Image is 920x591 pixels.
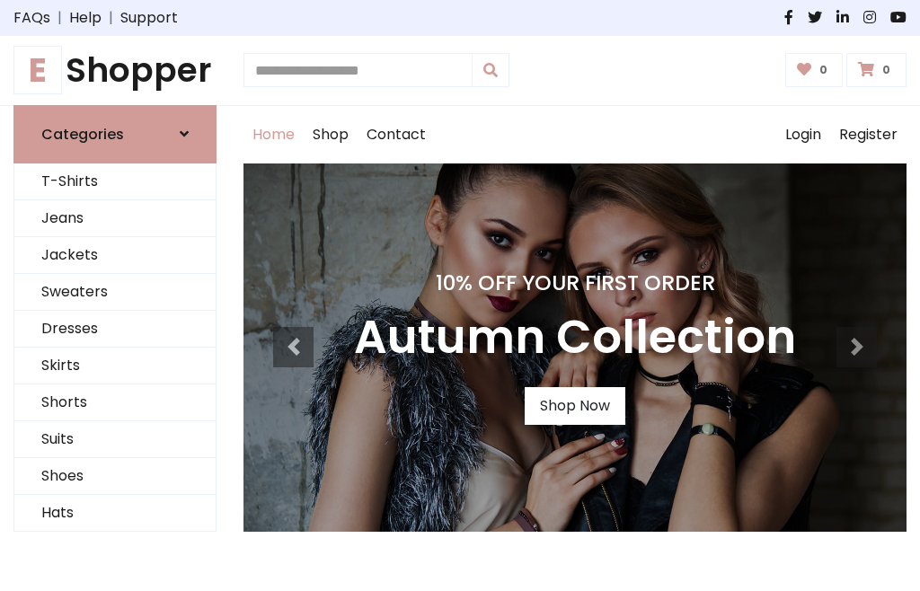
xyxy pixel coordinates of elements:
a: 0 [846,53,907,87]
a: Sweaters [14,274,216,311]
h6: Categories [41,126,124,143]
a: Shoes [14,458,216,495]
a: FAQs [13,7,50,29]
span: 0 [815,62,832,78]
span: | [102,7,120,29]
a: Shop Now [525,387,625,425]
a: Contact [358,106,435,163]
a: Shorts [14,384,216,421]
a: Login [776,106,830,163]
a: Suits [14,421,216,458]
a: Help [69,7,102,29]
span: E [13,46,62,94]
a: Jeans [14,200,216,237]
a: Skirts [14,348,216,384]
span: | [50,7,69,29]
a: Hats [14,495,216,532]
a: EShopper [13,50,217,91]
a: Home [243,106,304,163]
a: Categories [13,105,217,163]
a: Jackets [14,237,216,274]
a: Register [830,106,907,163]
a: T-Shirts [14,163,216,200]
a: Shop [304,106,358,163]
a: Dresses [14,311,216,348]
a: 0 [785,53,844,87]
h1: Shopper [13,50,217,91]
span: 0 [878,62,895,78]
h3: Autumn Collection [354,310,796,366]
a: Support [120,7,178,29]
h4: 10% Off Your First Order [354,270,796,295]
